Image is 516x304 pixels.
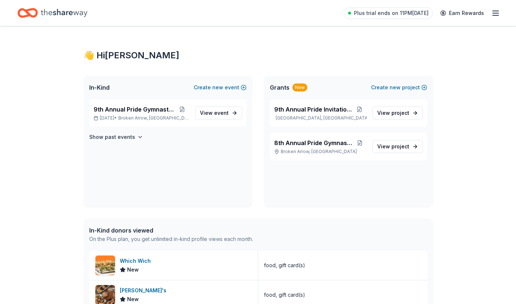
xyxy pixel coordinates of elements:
div: food, gift card(s) [264,261,305,270]
p: [DATE] • [94,115,189,121]
div: New [292,83,307,91]
span: new [212,83,223,92]
a: View project [373,106,423,120]
span: View [200,109,229,117]
span: View [377,109,409,117]
span: Plus trial ends on 11PM[DATE] [354,9,429,17]
span: In-Kind [89,83,110,92]
span: Broken Arrow, [GEOGRAPHIC_DATA] [118,115,189,121]
span: project [391,110,409,116]
div: In-Kind donors viewed [89,226,253,235]
span: 8th Annual Pride Gymnastics [274,139,353,147]
div: 👋 Hi [PERSON_NAME] [83,50,433,61]
span: new [390,83,401,92]
img: Image for Which Wich [95,256,115,275]
button: Show past events [89,133,143,141]
p: [GEOGRAPHIC_DATA], [GEOGRAPHIC_DATA] [274,115,367,121]
div: Which Wich [120,257,154,265]
span: event [214,110,229,116]
button: Createnewevent [194,83,247,92]
span: New [127,295,139,304]
span: New [127,265,139,274]
p: Broken Arrow, [GEOGRAPHIC_DATA] [274,149,367,155]
a: Plus trial ends on 11PM[DATE] [344,7,433,19]
span: View [377,142,409,151]
span: Grants [270,83,289,92]
span: project [391,143,409,149]
a: View project [373,140,423,153]
span: 9th Annual Pride Gymnastics [94,105,175,114]
div: On the Plus plan, you get unlimited in-kind profile views each month. [89,235,253,243]
div: food, gift card(s) [264,291,305,299]
span: 9th Annual Pride Invitational [274,105,352,114]
div: [PERSON_NAME]'s [120,286,169,295]
a: Earn Rewards [436,7,488,20]
a: View event [195,106,242,120]
h4: Show past events [89,133,135,141]
a: Home [17,4,87,22]
button: Createnewproject [371,83,427,92]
